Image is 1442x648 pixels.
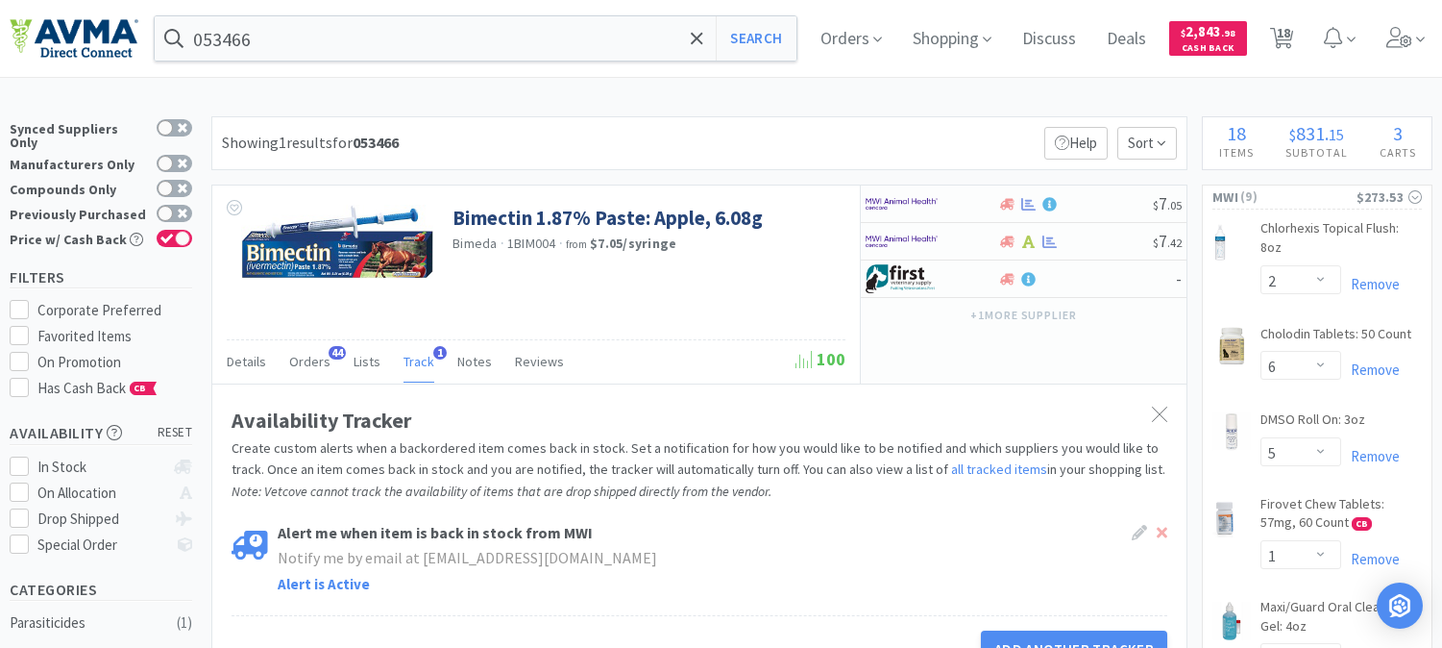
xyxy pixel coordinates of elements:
[37,508,165,531] div: Drop Shipped
[433,346,447,360] span: 1
[37,482,165,505] div: On Allocation
[155,16,796,61] input: Search by item, sku, manufacturer, ingredient, size...
[1260,411,1365,437] a: DMSO Roll On: 3oz
[158,423,193,443] span: reset
[10,180,147,196] div: Compounds Only
[1262,33,1302,50] a: 18
[1212,499,1237,537] img: 2f7751e0bef24510b0033b47b99fed39_617033.png
[501,235,504,252] span: ·
[1153,198,1159,212] span: $
[716,16,795,61] button: Search
[515,353,564,370] span: Reviews
[37,299,193,322] div: Corporate Preferred
[590,235,676,252] strong: $7.05 / syringe
[1353,518,1371,530] span: CB
[452,205,763,231] a: Bimectin 1.87% Paste: Apple, 6.08g
[177,611,192,635] div: ( 1 )
[1238,187,1356,207] span: ( 9 )
[1260,495,1422,540] a: Firovet Chew Tablets: 57mg, 60 Count CB
[1363,143,1431,162] h4: Carts
[1099,31,1154,48] a: Deals
[1221,27,1235,39] span: . 98
[1377,583,1423,629] div: Open Intercom Messenger
[1014,31,1084,48] a: Discuss
[403,353,434,370] span: Track
[289,353,330,370] span: Orders
[1269,124,1363,143] div: .
[1296,121,1325,145] span: 831
[10,18,138,59] img: e4e33dab9f054f5782a47901c742baa9_102.png
[278,573,370,596] div: Alert is Active
[1212,412,1251,451] img: 10dc806f6ede43e688124a58f845c9bc_7929.png
[1269,143,1363,162] h4: Subtotal
[1212,327,1251,365] img: e77680b11cc048cd93748b7c361e07d2_7903.png
[232,483,771,500] i: Note: Vetcove cannot track the availability of items that are drop shipped directly from the vendor.
[1181,43,1235,56] span: Cash Back
[1260,325,1411,352] a: Cholodin Tablets: 50 Count
[10,579,192,601] h5: Categories
[329,346,346,360] span: 44
[795,348,845,370] span: 100
[232,437,1167,502] p: Create custom alerts when a backordered item comes back in stock. Set a notification for how you ...
[1260,598,1422,643] a: Maxi/Guard Oral Cleansing Gel: 4oz
[1167,198,1182,212] span: . 05
[37,351,193,374] div: On Promotion
[241,205,433,279] img: 7b109d1ef88f466f9ee23ad87f3ed46a_136306.jpeg
[1212,223,1228,262] img: 263e00a45a5c4828837338120aa1846c_6420.png
[222,131,399,156] div: Showing 1 results
[1227,121,1246,145] span: 18
[37,456,165,479] div: In Stock
[1181,27,1185,39] span: $
[961,302,1087,329] button: +1more supplier
[37,534,165,557] div: Special Order
[1153,192,1182,214] span: 7
[1169,12,1247,64] a: $2,843.98Cash Back
[10,119,147,149] div: Synced Suppliers Only
[1117,127,1177,160] span: Sort
[227,353,266,370] span: Details
[131,383,150,394] span: CB
[1289,125,1296,144] span: $
[1153,236,1159,250] span: $
[1341,275,1400,293] a: Remove
[452,235,498,252] a: Bimeda
[1203,143,1269,162] h4: Items
[353,133,399,152] strong: 053466
[1181,22,1235,40] span: 2,843
[10,155,147,171] div: Manufacturers Only
[507,235,556,252] span: 1BIM004
[1167,236,1182,250] span: . 42
[1260,219,1422,264] a: Chlorhexis Topical Flush: 8oz
[566,237,587,251] span: from
[37,325,193,348] div: Favorited Items
[232,404,1167,437] div: Availability Tracker
[1341,550,1400,568] a: Remove
[866,189,938,218] img: f6b2451649754179b5b4e0c70c3f7cb0_2.png
[1393,121,1403,145] span: 3
[37,379,158,397] span: Has Cash Back
[1212,602,1251,640] img: df83cedb210b45b9a366dbba8c33f8a1_18075.png
[354,353,380,370] span: Lists
[332,133,399,152] span: for
[1176,267,1182,289] span: -
[10,205,147,221] div: Previously Purchased
[1044,127,1108,160] p: Help
[278,521,593,546] strong: Alert me when item is back in stock from MWI
[10,266,192,288] h5: Filters
[10,230,147,246] div: Price w/ Cash Back
[10,611,165,635] div: Parasiticides
[278,546,1019,571] div: Notify me by email at [EMAIL_ADDRESS][DOMAIN_NAME]
[1356,187,1422,208] div: $273.53
[1329,125,1344,144] span: 15
[457,353,492,370] span: Notes
[1341,361,1400,379] a: Remove
[866,227,938,256] img: f6b2451649754179b5b4e0c70c3f7cb0_2.png
[866,264,938,293] img: 67d67680309e4a0bb49a5ff0391dcc42_6.png
[1153,230,1182,252] span: 7
[1341,447,1400,465] a: Remove
[559,235,563,252] span: ·
[10,422,192,444] h5: Availability
[951,461,1047,478] a: all tracked items
[1212,187,1238,208] span: MWI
